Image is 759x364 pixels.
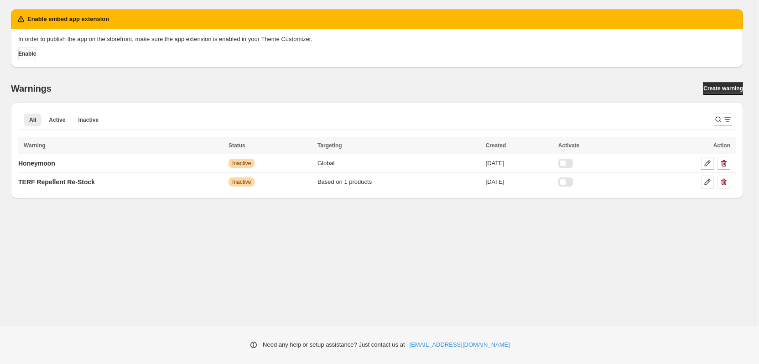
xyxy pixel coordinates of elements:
[18,159,55,168] p: Honeymoon
[18,47,36,60] button: Enable
[18,50,36,57] span: Enable
[703,82,743,95] a: Create warning
[18,156,55,171] a: Honeymoon
[232,178,251,186] span: Inactive
[317,159,480,168] div: Global
[18,35,736,44] p: In order to publish the app on the storefront, make sure the app extension is enabled in your The...
[29,116,36,124] span: All
[714,113,732,126] button: Search and filter results
[18,175,95,189] a: TERF Repellent Re-Stock
[229,142,245,149] span: Status
[486,159,553,168] div: [DATE]
[713,142,730,149] span: Action
[703,85,743,92] span: Create warning
[11,83,52,94] h2: Warnings
[558,142,580,149] span: Activate
[49,116,65,124] span: Active
[27,15,109,24] h2: Enable embed app extension
[486,177,553,187] div: [DATE]
[78,116,99,124] span: Inactive
[317,177,480,187] div: Based on 1 products
[232,160,251,167] span: Inactive
[410,340,510,349] a: [EMAIL_ADDRESS][DOMAIN_NAME]
[486,142,506,149] span: Created
[24,142,46,149] span: Warning
[18,177,95,187] p: TERF Repellent Re-Stock
[317,142,342,149] span: Targeting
